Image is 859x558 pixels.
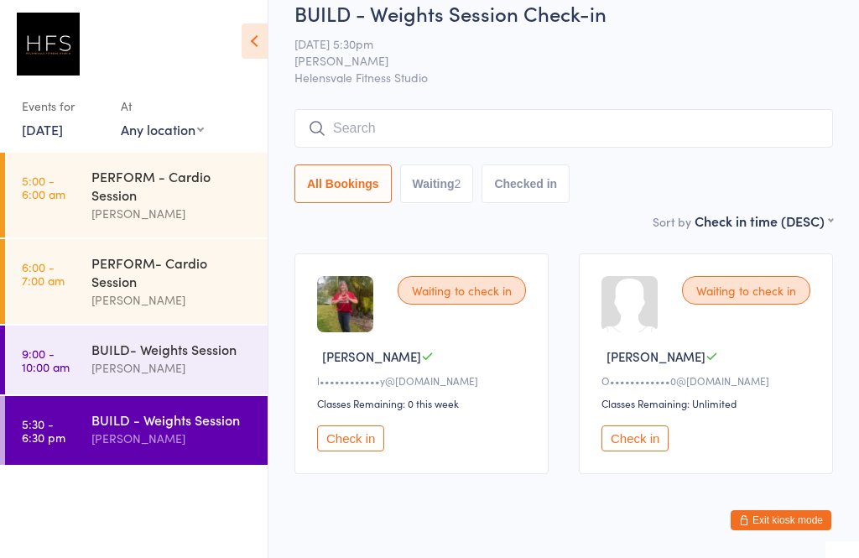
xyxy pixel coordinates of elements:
label: Sort by [653,213,691,230]
div: Waiting to check in [398,276,526,305]
div: Any location [121,120,204,138]
div: PERFORM - Cardio Session [91,167,253,204]
div: [PERSON_NAME] [91,429,253,448]
a: 9:00 -10:00 amBUILD- Weights Session[PERSON_NAME] [5,326,268,394]
button: Waiting2 [400,164,474,203]
a: [DATE] [22,120,63,138]
button: Checked in [482,164,570,203]
div: BUILD- Weights Session [91,340,253,358]
button: Check in [601,425,669,451]
span: Helensvale Fitness Studio [294,69,833,86]
a: 6:00 -7:00 amPERFORM- Cardio Session[PERSON_NAME] [5,239,268,324]
div: Classes Remaining: Unlimited [601,396,815,410]
a: 5:00 -6:00 amPERFORM - Cardio Session[PERSON_NAME] [5,153,268,237]
img: image1752983619.png [317,276,373,332]
button: All Bookings [294,164,392,203]
time: 5:00 - 6:00 am [22,174,65,201]
div: Check in time (DESC) [695,211,833,230]
div: Waiting to check in [682,276,810,305]
span: [PERSON_NAME] [607,347,705,365]
a: 5:30 -6:30 pmBUILD - Weights Session[PERSON_NAME] [5,396,268,465]
time: 9:00 - 10:00 am [22,347,70,373]
time: 5:30 - 6:30 pm [22,417,65,444]
div: Classes Remaining: 0 this week [317,396,531,410]
input: Search [294,109,833,148]
button: Exit kiosk mode [731,510,831,530]
button: Check in [317,425,384,451]
span: [DATE] 5:30pm [294,35,807,52]
div: [PERSON_NAME] [91,290,253,310]
div: 2 [455,177,461,190]
div: O••••••••••••0@[DOMAIN_NAME] [601,373,815,388]
div: PERFORM- Cardio Session [91,253,253,290]
div: [PERSON_NAME] [91,358,253,378]
div: Events for [22,92,104,120]
div: l••••••••••••y@[DOMAIN_NAME] [317,373,531,388]
div: At [121,92,204,120]
time: 6:00 - 7:00 am [22,260,65,287]
span: [PERSON_NAME] [294,52,807,69]
div: [PERSON_NAME] [91,204,253,223]
div: BUILD - Weights Session [91,410,253,429]
img: Helensvale Fitness Studio (HFS) [17,13,80,76]
span: [PERSON_NAME] [322,347,421,365]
